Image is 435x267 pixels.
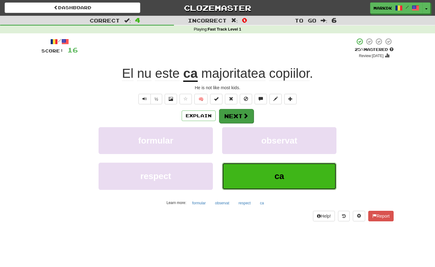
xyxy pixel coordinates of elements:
button: respect [235,198,254,208]
u: ca [183,66,198,82]
span: : [124,18,131,23]
button: Discuss sentence (alt+u) [255,94,267,104]
span: 4 [135,16,140,24]
button: Favorite sentence (alt+f) [179,94,192,104]
button: Next [219,109,254,123]
span: ca [274,171,284,181]
button: Round history (alt+y) [338,211,350,221]
span: majoritatea [201,66,266,81]
span: 0 [242,16,247,24]
button: respect [99,163,213,190]
span: Score: [41,48,64,53]
div: / [41,38,78,45]
a: Markdk / [370,2,423,14]
button: Play sentence audio (ctl+space) [138,94,151,104]
button: formular [189,198,209,208]
span: copiilor [269,66,310,81]
button: observat [222,127,336,154]
span: respect [140,171,171,181]
span: : [231,18,238,23]
button: Edit sentence (alt+d) [269,94,282,104]
button: Explain [182,111,216,121]
button: ca [222,163,336,190]
span: 16 [67,46,78,54]
button: ½ [150,94,162,104]
span: : [321,18,327,23]
span: To go [295,17,316,23]
span: 6 [332,16,337,24]
button: ca [256,198,267,208]
button: Report [368,211,394,221]
span: observat [261,136,298,145]
small: Learn more: [167,201,186,205]
span: Correct [90,17,120,23]
button: formular [99,127,213,154]
span: 25 % [355,47,364,52]
span: Incorrect [188,17,227,23]
button: Add to collection (alt+a) [284,94,297,104]
a: Dashboard [5,2,140,13]
span: / [406,5,409,9]
button: observat [212,198,233,208]
strong: Fast Track Level 1 [208,27,241,31]
button: Show image (alt+x) [165,94,177,104]
button: Help! [313,211,335,221]
button: Ignore sentence (alt+i) [240,94,252,104]
small: Review: [DATE] [359,54,384,58]
button: Reset to 0% Mastered (alt+r) [225,94,237,104]
button: 🧠 [194,94,208,104]
a: Clozemaster [150,2,285,13]
span: Markdk [374,5,392,11]
button: Set this sentence to 100% Mastered (alt+m) [210,94,222,104]
span: formular [138,136,173,145]
span: nu [137,66,152,81]
div: Text-to-speech controls [137,94,162,104]
div: Mastered [355,47,394,52]
span: . [198,66,313,81]
div: He is not like most kids. [41,85,394,91]
span: este [155,66,179,81]
span: El [122,66,133,81]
